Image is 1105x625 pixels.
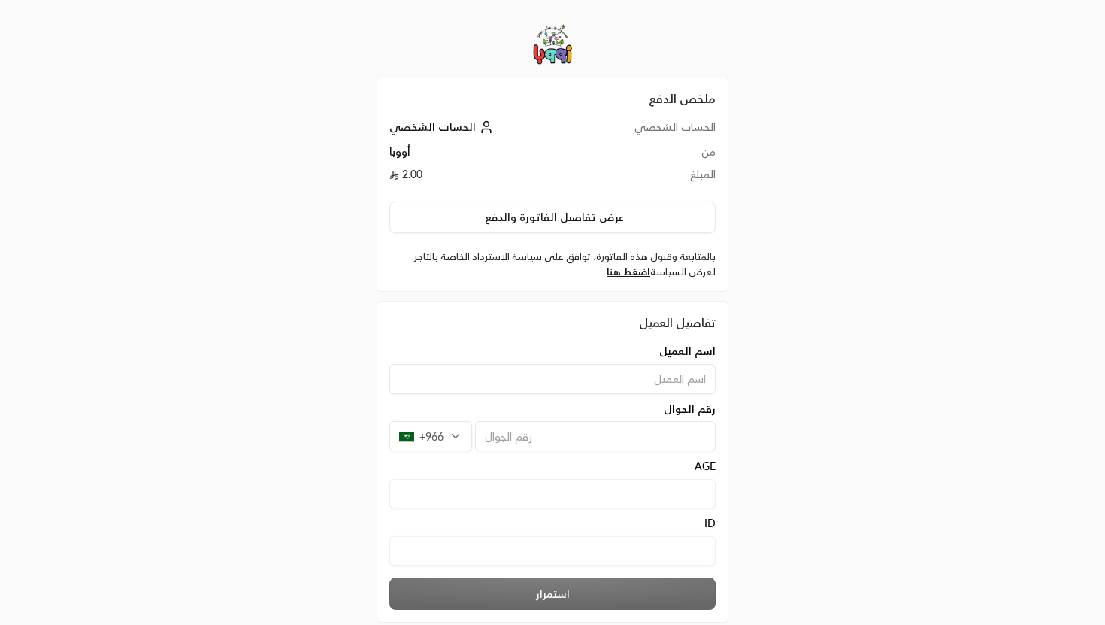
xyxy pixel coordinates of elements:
[704,516,716,531] span: ID
[664,402,716,417] span: رقم الجوال
[389,167,575,190] td: 2.00
[533,24,572,65] img: Company Logo
[389,421,472,451] div: +966
[389,90,716,108] h2: ملخص الدفع
[575,144,716,167] td: من
[575,120,716,144] td: الحساب الشخصي
[389,202,716,233] button: عرض تفاصيل الفاتورة والدفع
[659,344,716,359] span: اسم العميل
[389,364,716,394] input: اسم العميل
[389,144,575,167] td: أووبا
[695,459,716,474] span: AGE
[475,421,716,451] input: رقم الجوال
[389,250,716,279] label: بالمتابعة وقبول هذه الفاتورة، توافق على سياسة الاسترداد الخاصة بالتاجر. لعرض السياسة .
[575,167,716,190] td: المبلغ
[389,120,476,133] span: الحساب الشخصي
[389,314,716,332] div: تفاصيل العميل
[607,265,650,278] a: اضغط هنا
[389,120,497,133] a: الحساب الشخصي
